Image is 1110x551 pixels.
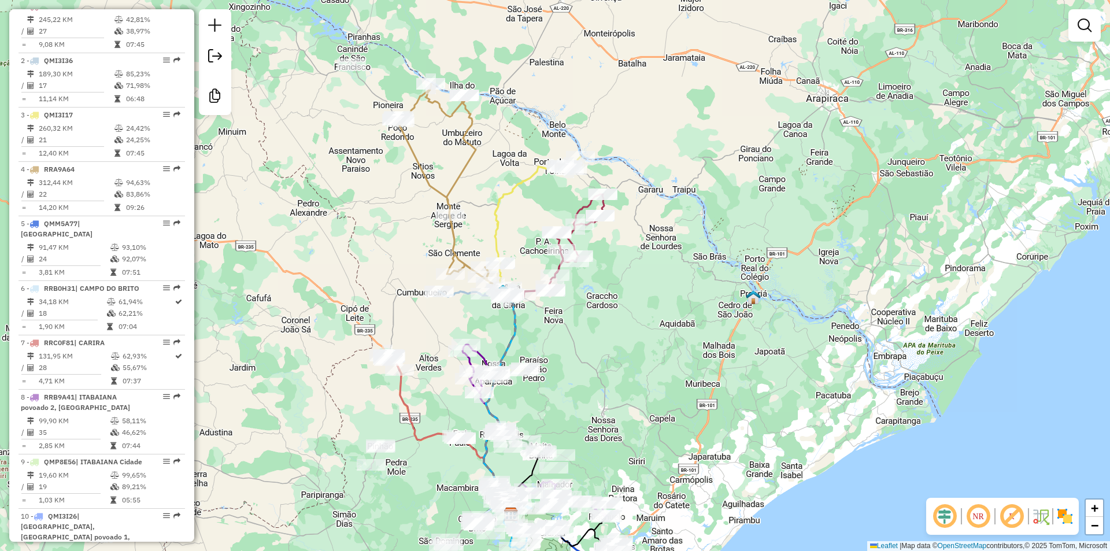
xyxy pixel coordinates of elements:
[27,136,34,143] i: Total de Atividades
[21,393,130,412] span: 8 -
[27,353,34,360] i: Distância Total
[931,502,959,530] span: Ocultar deslocamento
[110,256,119,262] i: % de utilização da cubagem
[38,14,114,25] td: 245,22 KM
[121,481,180,493] td: 89,21%
[38,134,114,146] td: 21
[163,393,170,400] em: Opções
[173,284,180,291] em: Rota exportada
[21,165,75,173] span: 4 -
[118,296,174,308] td: 61,94%
[21,39,27,50] td: =
[125,14,180,25] td: 42,81%
[21,362,27,374] td: /
[21,110,73,119] span: 3 -
[27,179,34,186] i: Distância Total
[444,432,473,443] div: Atividade não roteirizada - LA CASA DE BEB E MER
[121,469,180,481] td: 99,65%
[504,507,519,522] img: CBS
[175,298,182,305] i: Rota otimizada
[110,269,116,276] i: Tempo total em rota
[1056,507,1074,526] img: Exibir/Ocultar setores
[173,57,180,64] em: Rota exportada
[163,284,170,291] em: Opções
[21,25,27,37] td: /
[125,39,180,50] td: 07:45
[38,350,110,362] td: 131,95 KM
[27,191,34,198] i: Total de Atividades
[110,244,119,251] i: % de utilização do peso
[38,469,110,481] td: 19,60 KM
[21,93,27,105] td: =
[107,310,116,317] i: % de utilização da cubagem
[110,472,119,479] i: % de utilização do peso
[163,512,170,519] em: Opções
[173,512,180,519] em: Rota exportada
[121,494,180,506] td: 05:55
[434,538,462,550] div: Atividade não roteirizada - CHURR BOM PALADAR
[44,219,77,228] span: QMM5A77
[111,378,117,384] i: Tempo total em rota
[21,321,27,332] td: =
[1073,14,1096,37] a: Exibir filtros
[118,308,174,319] td: 62,21%
[125,134,180,146] td: 24,25%
[163,57,170,64] em: Opções
[38,308,106,319] td: 18
[114,125,123,132] i: % de utilização do peso
[110,497,116,504] i: Tempo total em rota
[114,95,120,102] i: Tempo total em rota
[900,542,901,550] span: |
[964,502,992,530] span: Ocultar NR
[21,375,27,387] td: =
[38,80,114,91] td: 17
[27,125,34,132] i: Distância Total
[38,25,114,37] td: 27
[173,220,180,227] em: Rota exportada
[118,321,174,332] td: 07:04
[125,80,180,91] td: 71,98%
[38,321,106,332] td: 1,90 KM
[21,80,27,91] td: /
[38,188,114,200] td: 22
[38,242,110,253] td: 91,47 KM
[114,16,123,23] i: % de utilização do peso
[21,147,27,159] td: =
[114,71,123,77] i: % de utilização do peso
[27,28,34,35] i: Total de Atividades
[203,84,227,110] a: Criar modelo
[21,427,27,438] td: /
[163,111,170,118] em: Opções
[44,393,75,401] span: RRB9A41
[111,353,120,360] i: % de utilização do peso
[173,339,180,346] em: Rota exportada
[27,417,34,424] i: Distância Total
[21,393,130,412] span: | ITABAIANA povoado 2, [GEOGRAPHIC_DATA]
[76,457,142,466] span: | ITABAIANA Cidade
[867,541,1110,551] div: Map data © contributors,© 2025 TomTom, Microsoft
[38,375,110,387] td: 4,71 KM
[442,430,471,442] div: Atividade não roteirizada - DEP DO ARMISTRON
[1086,500,1103,517] a: Zoom in
[27,472,34,479] i: Distância Total
[114,28,123,35] i: % de utilização da cubagem
[870,542,898,550] a: Leaflet
[38,440,110,452] td: 2,85 KM
[546,449,575,461] div: Atividade não roteirizada - DISTRI SAO VICENTE
[27,429,34,436] i: Total de Atividades
[21,440,27,452] td: =
[125,202,180,213] td: 09:26
[27,310,34,317] i: Total de Atividades
[38,202,114,213] td: 14,20 KM
[121,267,180,278] td: 07:51
[173,111,180,118] em: Rota exportada
[125,147,180,159] td: 07:45
[175,353,182,360] i: Rota otimizada
[173,458,180,465] em: Rota exportada
[38,147,114,159] td: 12,40 KM
[21,219,92,238] span: 5 -
[121,253,180,265] td: 92,07%
[27,82,34,89] i: Total de Atividades
[122,350,174,362] td: 62,93%
[746,290,761,305] img: PROPRIA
